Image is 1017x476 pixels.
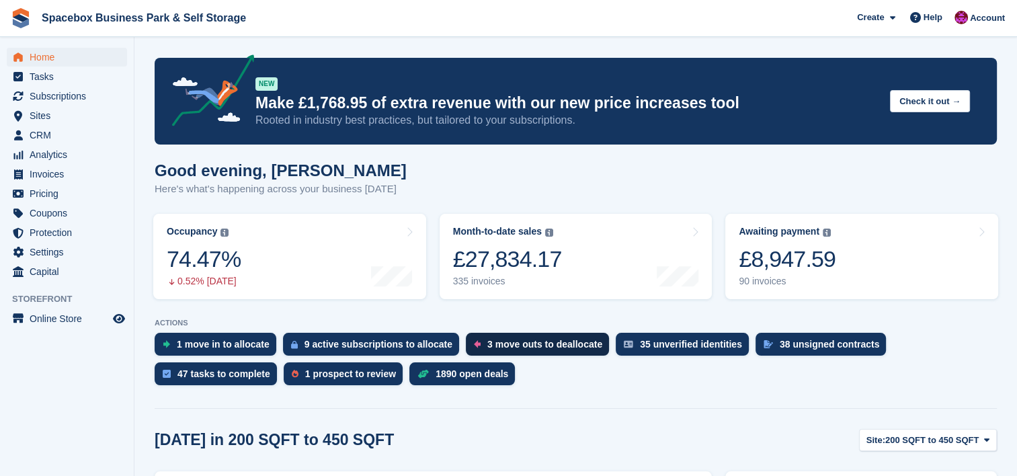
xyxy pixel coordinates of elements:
a: menu [7,223,127,242]
a: 35 unverified identities [616,333,756,362]
div: 1 move in to allocate [177,339,270,350]
div: 9 active subscriptions to allocate [304,339,452,350]
img: price-adjustments-announcement-icon-8257ccfd72463d97f412b2fc003d46551f7dbcb40ab6d574587a9cd5c0d94... [161,54,255,131]
span: Online Store [30,309,110,328]
h1: Good evening, [PERSON_NAME] [155,161,407,180]
div: 38 unsigned contracts [780,339,880,350]
span: Account [970,11,1005,25]
img: contract_signature_icon-13c848040528278c33f63329250d36e43548de30e8caae1d1a13099fd9432cc5.svg [764,340,773,348]
span: Invoices [30,165,110,184]
span: Protection [30,223,110,242]
a: 1890 open deals [409,362,522,392]
div: Occupancy [167,226,217,237]
span: Help [924,11,942,24]
a: Preview store [111,311,127,327]
img: prospect-51fa495bee0391a8d652442698ab0144808aea92771e9ea1ae160a38d050c398.svg [292,370,298,378]
button: Site: 200 SQFT to 450 SQFT [859,429,997,451]
div: Month-to-date sales [453,226,542,237]
h2: [DATE] in 200 SQFT to 450 SQFT [155,431,394,449]
a: menu [7,184,127,203]
a: menu [7,243,127,262]
div: £27,834.17 [453,245,562,273]
a: menu [7,48,127,67]
div: 90 invoices [739,276,836,287]
div: 47 tasks to complete [177,368,270,379]
a: menu [7,67,127,86]
a: Awaiting payment £8,947.59 90 invoices [725,214,998,299]
img: stora-icon-8386f47178a22dfd0bd8f6a31ec36ba5ce8667c1dd55bd0f319d3a0aa187defe.svg [11,8,31,28]
img: move_ins_to_allocate_icon-fdf77a2bb77ea45bf5b3d319d69a93e2d87916cf1d5bf7949dd705db3b84f3ca.svg [163,340,170,348]
img: Shitika Balanath [954,11,968,24]
span: Storefront [12,292,134,306]
span: Tasks [30,67,110,86]
p: Make £1,768.95 of extra revenue with our new price increases tool [255,93,879,113]
a: Spacebox Business Park & Self Storage [36,7,251,29]
span: Site: [866,434,885,447]
img: icon-info-grey-7440780725fd019a000dd9b08b2336e03edf1995a4989e88bcd33f0948082b44.svg [545,229,553,237]
a: menu [7,204,127,223]
span: Sites [30,106,110,125]
a: menu [7,145,127,164]
div: 0.52% [DATE] [167,276,241,287]
img: active_subscription_to_allocate_icon-d502201f5373d7db506a760aba3b589e785aa758c864c3986d89f69b8ff3... [291,340,298,349]
div: 1 prospect to review [305,368,396,379]
a: menu [7,126,127,145]
span: CRM [30,126,110,145]
img: icon-info-grey-7440780725fd019a000dd9b08b2336e03edf1995a4989e88bcd33f0948082b44.svg [220,229,229,237]
div: 74.47% [167,245,241,273]
span: Subscriptions [30,87,110,106]
img: move_outs_to_deallocate_icon-f764333ba52eb49d3ac5e1228854f67142a1ed5810a6f6cc68b1a99e826820c5.svg [474,340,481,348]
img: verify_identity-adf6edd0f0f0b5bbfe63781bf79b02c33cf7c696d77639b501bdc392416b5a36.svg [624,340,633,348]
a: menu [7,106,127,125]
div: 335 invoices [453,276,562,287]
span: Analytics [30,145,110,164]
a: 3 move outs to deallocate [466,333,616,362]
p: ACTIONS [155,319,997,327]
span: Coupons [30,204,110,223]
a: 47 tasks to complete [155,362,284,392]
img: task-75834270c22a3079a89374b754ae025e5fb1db73e45f91037f5363f120a921f8.svg [163,370,171,378]
a: menu [7,87,127,106]
img: deal-1b604bf984904fb50ccaf53a9ad4b4a5d6e5aea283cecdc64d6e3604feb123c2.svg [417,369,429,379]
a: 9 active subscriptions to allocate [283,333,466,362]
a: menu [7,165,127,184]
div: 3 move outs to deallocate [487,339,602,350]
button: Check it out → [890,90,970,112]
a: Occupancy 74.47% 0.52% [DATE] [153,214,426,299]
span: Capital [30,262,110,281]
a: menu [7,309,127,328]
a: 38 unsigned contracts [756,333,893,362]
div: NEW [255,77,278,91]
span: 200 SQFT to 450 SQFT [885,434,979,447]
span: Create [857,11,884,24]
p: Here's what's happening across your business [DATE] [155,182,407,197]
span: Pricing [30,184,110,203]
a: 1 move in to allocate [155,333,283,362]
a: Month-to-date sales £27,834.17 335 invoices [440,214,713,299]
a: menu [7,262,127,281]
div: £8,947.59 [739,245,836,273]
div: Awaiting payment [739,226,819,237]
div: 35 unverified identities [640,339,742,350]
img: icon-info-grey-7440780725fd019a000dd9b08b2336e03edf1995a4989e88bcd33f0948082b44.svg [823,229,831,237]
span: Settings [30,243,110,262]
p: Rooted in industry best practices, but tailored to your subscriptions. [255,113,879,128]
a: 1 prospect to review [284,362,409,392]
div: 1890 open deals [436,368,508,379]
span: Home [30,48,110,67]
